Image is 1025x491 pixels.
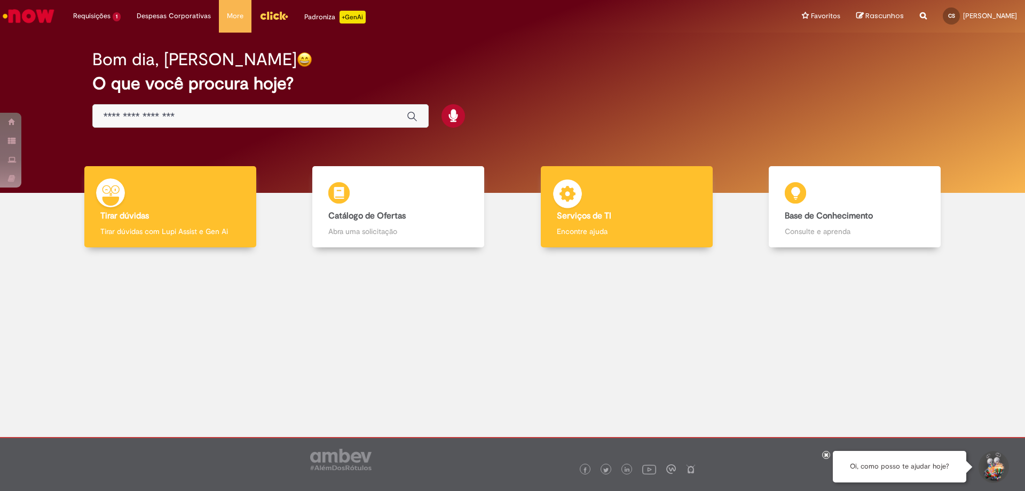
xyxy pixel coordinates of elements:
p: Tirar dúvidas com Lupi Assist e Gen Ai [100,226,240,237]
b: Catálogo de Ofertas [328,211,406,221]
img: logo_footer_linkedin.png [625,467,630,473]
img: logo_footer_facebook.png [582,467,588,473]
img: logo_footer_workplace.png [666,464,676,474]
div: Oi, como posso te ajudar hoje? [833,451,966,482]
img: happy-face.png [297,52,312,67]
a: Rascunhos [856,11,904,21]
span: More [227,11,243,21]
h2: O que você procura hoje? [92,74,933,93]
img: ServiceNow [1,5,56,27]
span: Rascunhos [865,11,904,21]
img: logo_footer_youtube.png [642,462,656,476]
a: Base de Conhecimento Consulte e aprenda [741,166,969,248]
a: Serviços de TI Encontre ajuda [512,166,741,248]
b: Base de Conhecimento [785,211,873,221]
span: Despesas Corporativas [137,11,211,21]
span: Favoritos [811,11,840,21]
span: [PERSON_NAME] [963,11,1017,20]
a: Catálogo de Ofertas Abra uma solicitação [285,166,513,248]
p: Consulte e aprenda [785,226,925,237]
img: logo_footer_twitter.png [603,467,609,473]
button: Iniciar Conversa de Suporte [977,451,1009,483]
b: Serviços de TI [557,211,611,221]
h2: Bom dia, [PERSON_NAME] [92,50,297,69]
div: Padroniza [304,11,366,24]
span: CS [948,12,955,19]
a: Tirar dúvidas Tirar dúvidas com Lupi Assist e Gen Ai [56,166,285,248]
p: Encontre ajuda [557,226,697,237]
p: +GenAi [340,11,366,24]
span: 1 [113,12,121,21]
p: Abra uma solicitação [328,226,468,237]
img: click_logo_yellow_360x200.png [259,7,288,24]
img: logo_footer_naosei.png [686,464,696,474]
img: logo_footer_ambev_rotulo_gray.png [310,449,372,470]
b: Tirar dúvidas [100,211,149,221]
span: Requisições [73,11,111,21]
